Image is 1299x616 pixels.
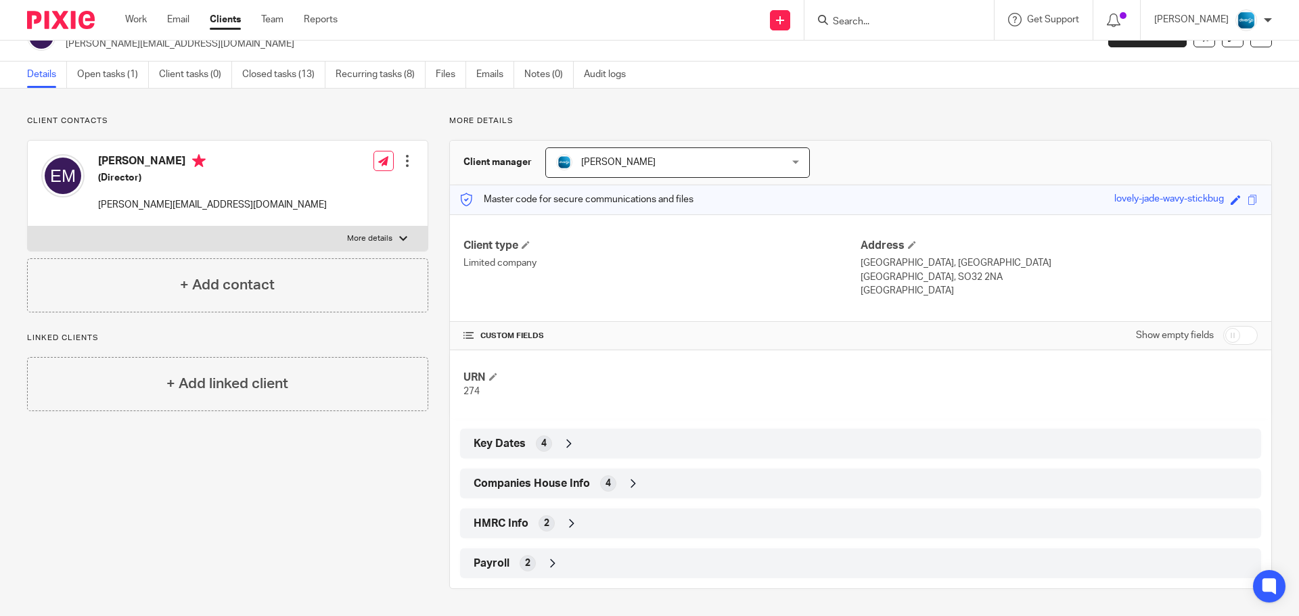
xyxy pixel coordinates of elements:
[436,62,466,88] a: Files
[474,556,509,571] span: Payroll
[474,437,526,451] span: Key Dates
[474,517,528,531] span: HMRC Info
[556,154,572,170] img: Diverso%20logo.png
[1136,329,1214,342] label: Show empty fields
[98,154,327,171] h4: [PERSON_NAME]
[27,62,67,88] a: Details
[1154,13,1229,26] p: [PERSON_NAME]
[831,16,953,28] input: Search
[41,154,85,197] img: svg%3E
[1027,15,1079,24] span: Get Support
[27,333,428,343] p: Linked clients
[460,193,693,206] p: Master code for secure communications and files
[476,62,514,88] a: Emails
[166,373,288,394] h4: + Add linked client
[1114,192,1224,208] div: lovely-jade-wavy-stickbug
[463,371,861,385] h4: URN
[861,284,1258,298] p: [GEOGRAPHIC_DATA]
[463,387,480,396] span: 274
[474,477,590,491] span: Companies House Info
[98,198,327,212] p: [PERSON_NAME][EMAIL_ADDRESS][DOMAIN_NAME]
[584,62,636,88] a: Audit logs
[449,116,1272,126] p: More details
[606,477,611,490] span: 4
[861,239,1258,253] h4: Address
[581,158,656,167] span: [PERSON_NAME]
[541,437,547,450] span: 4
[525,556,530,570] span: 2
[347,233,392,244] p: More details
[27,11,95,29] img: Pixie
[242,62,325,88] a: Closed tasks (13)
[336,62,426,88] a: Recurring tasks (8)
[861,256,1258,270] p: [GEOGRAPHIC_DATA], [GEOGRAPHIC_DATA]
[159,62,232,88] a: Client tasks (0)
[125,13,147,26] a: Work
[1235,9,1257,31] img: Diverso%20logo.png
[98,171,327,185] h5: (Director)
[210,13,241,26] a: Clients
[544,517,549,530] span: 2
[167,13,189,26] a: Email
[463,156,532,169] h3: Client manager
[463,239,861,253] h4: Client type
[304,13,338,26] a: Reports
[861,270,1258,284] p: [GEOGRAPHIC_DATA], SO32 2NA
[77,62,149,88] a: Open tasks (1)
[180,275,275,295] h4: + Add contact
[261,13,283,26] a: Team
[192,154,206,168] i: Primary
[524,62,574,88] a: Notes (0)
[66,37,1088,51] p: [PERSON_NAME][EMAIL_ADDRESS][DOMAIN_NAME]
[463,256,861,270] p: Limited company
[27,116,428,126] p: Client contacts
[463,331,861,341] h4: CUSTOM FIELDS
